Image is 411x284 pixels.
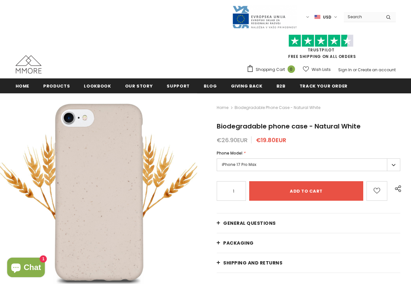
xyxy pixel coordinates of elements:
span: Blog [204,83,217,89]
span: €19.80EUR [256,136,286,144]
input: Search Site [344,12,381,21]
span: FREE SHIPPING ON ALL ORDERS [247,37,396,59]
span: Products [43,83,70,89]
span: Shopping Cart [256,66,285,73]
img: USD [315,14,320,20]
a: General Questions [217,213,400,233]
a: PACKAGING [217,233,400,253]
a: Giving back [231,78,263,93]
span: support [167,83,190,89]
a: Lookbook [84,78,111,93]
a: Create an account [358,67,396,73]
img: MMORE Cases [16,55,42,74]
span: Shipping and returns [223,260,282,266]
span: Lookbook [84,83,111,89]
span: €26.90EUR [217,136,248,144]
input: Add to cart [249,181,363,201]
a: Our Story [125,78,153,93]
span: PACKAGING [223,240,254,246]
span: Track your order [300,83,348,89]
span: Wish Lists [312,66,331,73]
span: USD [323,14,331,20]
a: Home [217,104,228,112]
label: iPhone 17 Pro Max [217,158,400,171]
a: Blog [204,78,217,93]
span: or [353,67,357,73]
a: Track your order [300,78,348,93]
a: Shipping and returns [217,253,400,273]
span: Giving back [231,83,263,89]
span: Biodegradable phone case - Natural White [235,104,320,112]
span: B2B [276,83,286,89]
a: B2B [276,78,286,93]
span: 0 [288,65,295,73]
span: Phone Model [217,150,242,156]
a: Home [16,78,30,93]
span: Home [16,83,30,89]
span: General Questions [223,220,276,226]
a: Products [43,78,70,93]
span: Biodegradable phone case - Natural White [217,122,361,131]
img: Javni Razpis [232,5,297,29]
img: Trust Pilot Stars [289,34,353,47]
inbox-online-store-chat: Shopify online store chat [5,258,47,279]
a: Javni Razpis [232,14,297,20]
a: support [167,78,190,93]
a: Shopping Cart 0 [247,65,298,74]
span: Our Story [125,83,153,89]
a: Wish Lists [303,64,331,75]
a: Trustpilot [308,47,335,53]
a: Sign In [338,67,352,73]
